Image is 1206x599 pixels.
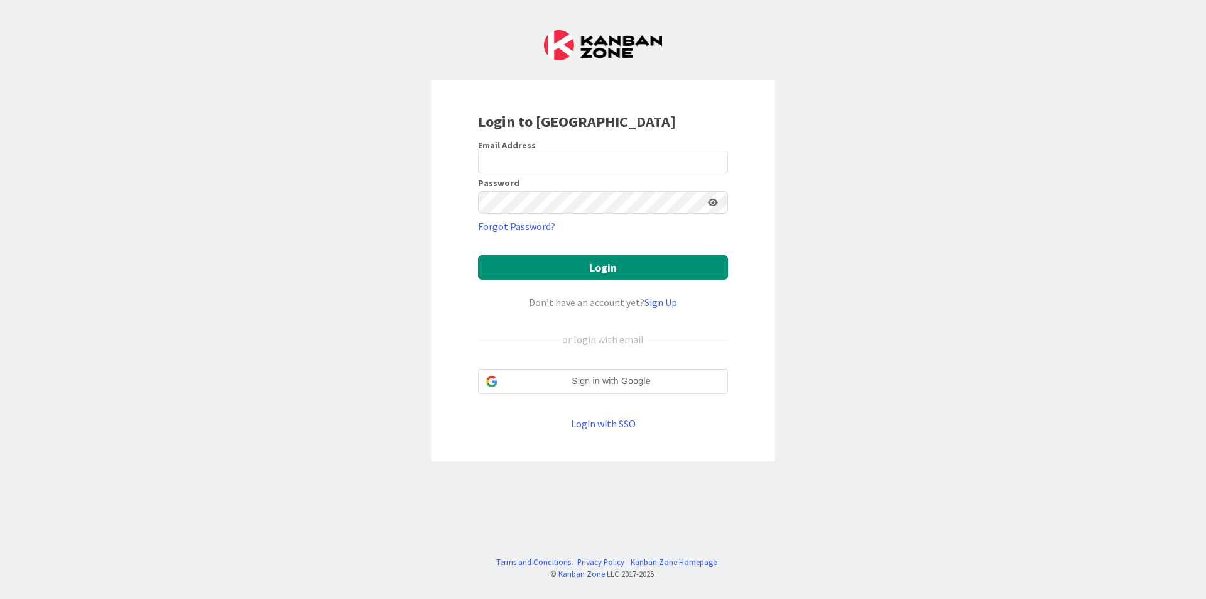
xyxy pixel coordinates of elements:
a: Kanban Zone Homepage [631,556,717,568]
a: Login with SSO [571,417,636,430]
button: Login [478,255,728,280]
a: Privacy Policy [577,556,624,568]
div: Don’t have an account yet? [478,295,728,310]
a: Forgot Password? [478,219,555,234]
a: Sign Up [644,296,677,309]
div: or login with email [559,332,647,347]
label: Password [478,179,519,187]
a: Terms and Conditions [496,556,571,568]
div: Sign in with Google [478,369,728,394]
div: © LLC 2017- 2025 . [490,568,717,580]
img: Kanban Zone [544,30,662,60]
label: Email Address [478,140,536,151]
a: Kanban Zone [558,569,605,579]
b: Login to [GEOGRAPHIC_DATA] [478,112,676,131]
span: Sign in with Google [503,375,720,388]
